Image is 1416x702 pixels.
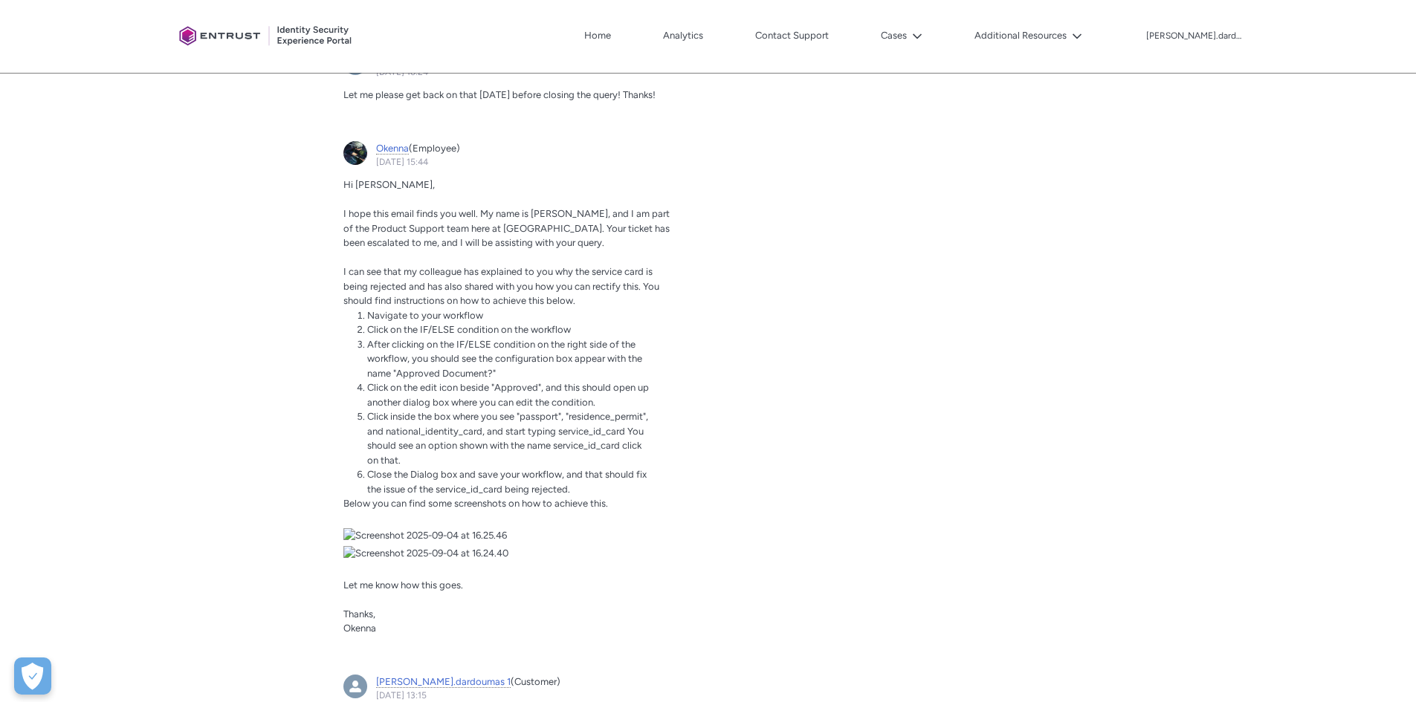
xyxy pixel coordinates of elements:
img: dimitrios.dardoumas 1 [343,675,367,698]
span: (Employee) [409,143,460,154]
span: (Customer) [511,676,560,687]
button: Cases [877,25,926,47]
span: Navigate to your workflow [367,310,483,321]
img: Screenshot 2025-09-04 at 16.24.40 [343,546,678,561]
span: Close the Dialog box and save your workflow, and that should fix the issue of the service_id_card... [367,469,647,495]
img: External User - Okenna (null) [343,141,367,165]
span: Hi [PERSON_NAME], [343,179,435,190]
a: Analytics, opens in new tab [659,25,707,47]
span: Let me please get back on that [DATE] before closing the query! Thanks! [343,89,656,100]
span: I hope this email finds you well. My name is [PERSON_NAME], and I am part of the Product Support ... [343,208,670,248]
span: After clicking on the IF/ELSE condition on the right side of the workflow, you should see the con... [367,339,642,379]
span: Let me know how this goes. [343,579,463,591]
button: Open Preferences [14,657,51,695]
a: Contact Support [751,25,833,47]
p: [PERSON_NAME].dardoumas 1 [1146,31,1243,42]
span: I can see that my colleague has explained to you why the service card is being rejected and has a... [343,266,659,306]
a: [PERSON_NAME].dardoumas 1 [376,676,511,688]
article: Okenna, 04 September 2025 at 15:44 [334,132,687,657]
span: Click on the IF/ELSE condition on the workflow [367,324,571,335]
span: Below you can find some screenshots on how to achieve this. [343,498,608,509]
a: Okenna [376,143,409,155]
a: [DATE] 15:44 [376,157,428,167]
span: Click on the edit icon beside "Approved", and this should open up another dialog box where you ca... [367,382,649,408]
a: [DATE] 13:15 [376,690,427,701]
button: User Profile dimitrios.dardoumas 1 [1145,27,1244,42]
article: dimitrios.dardoumas 1, 04 September 2025 at 16:24 [334,42,687,123]
span: Okenna [343,623,376,634]
span: Click inside the box where you see "passport", "residence_permit", and national_identity_card, an... [367,411,648,466]
div: Cookie Preferences [14,657,51,695]
span: Thanks, [343,608,375,620]
div: Okenna [343,141,367,165]
img: Screenshot 2025-09-04 at 16.25.46 [343,528,678,543]
a: Home [581,25,615,47]
button: Additional Resources [971,25,1086,47]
